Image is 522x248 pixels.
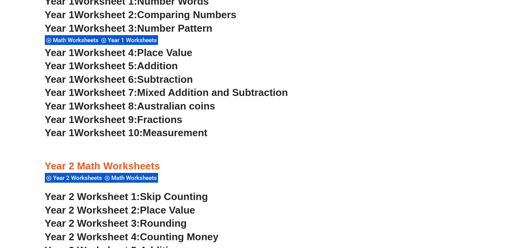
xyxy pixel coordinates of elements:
[140,204,195,216] span: Place Value
[137,47,192,58] span: Place Value
[137,9,236,21] span: Comparing Numbers
[137,60,178,72] span: Addition
[137,100,215,112] span: Australian coins
[45,231,140,243] span: Year 2 Worksheet 4:
[108,37,159,44] span: Year 1 Worksheets
[45,35,100,45] div: Math Worksheets
[45,47,192,58] a: Year 1Worksheet 4:Place Value
[45,191,208,202] a: Year 2 Worksheet 1:Skip Counting
[45,127,207,139] a: Year 1Worksheet 10:Measurement
[137,74,193,85] span: Subtraction
[74,114,137,125] span: Worksheet 9:
[74,100,137,112] span: Worksheet 8:
[45,217,140,229] span: Year 2 Worksheet 3:
[74,9,137,21] span: Worksheet 2:
[137,22,213,34] span: Number Pattern
[137,114,182,125] span: Fractions
[45,9,236,21] a: Year 1Worksheet 2:Comparing Numbers
[140,191,208,202] span: Skip Counting
[74,127,143,139] span: Worksheet 10:
[45,114,182,125] a: Year 1Worksheet 9:Fractions
[393,161,522,248] iframe: Chat Widget
[45,217,187,229] a: Year 2 Worksheet 3:Rounding
[74,87,137,98] span: Worksheet 7:
[74,74,137,85] span: Worksheet 6:
[45,160,478,173] h3: Year 2 Math Worksheets
[45,60,178,72] a: Year 1Worksheet 5:Addition
[45,191,140,202] span: Year 2 Worksheet 1:
[111,174,159,181] span: Math Worksheets
[74,60,137,72] span: Worksheet 5:
[140,217,187,229] span: Rounding
[53,174,104,181] span: Year 2 Worksheets
[45,87,288,98] a: Year 1Worksheet 7:Mixed Addition and Subtraction
[74,22,137,34] span: Worksheet 3:
[143,127,207,139] span: Measurement
[137,87,288,98] span: Mixed Addition and Subtraction
[103,173,158,183] div: Math Worksheets
[45,22,213,34] a: Year 1Worksheet 3:Number Pattern
[45,204,140,216] span: Year 2 Worksheet 2:
[45,74,193,85] a: Year 1Worksheet 6:Subtraction
[45,100,215,112] a: Year 1Worksheet 8:Australian coins
[45,231,219,243] a: Year 2 Worksheet 4:Counting Money
[74,47,137,58] span: Worksheet 4:
[45,173,103,183] div: Year 2 Worksheets
[140,231,219,243] span: Counting Money
[53,37,101,44] span: Math Worksheets
[45,204,196,216] a: Year 2 Worksheet 2:Place Value
[100,35,158,45] div: Year 1 Worksheets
